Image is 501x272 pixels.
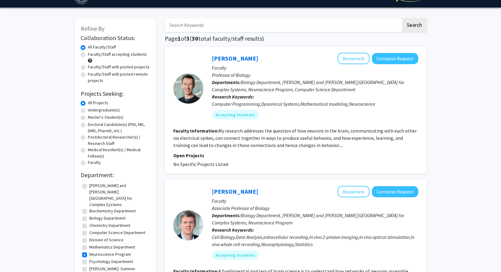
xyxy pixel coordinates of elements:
p: Professor of Biology [212,71,418,79]
label: Undergraduate(s) [88,107,120,113]
b: Departments: [212,212,241,218]
label: Doctoral Candidate(s) (PhD, MD, DMD, PharmD, etc.) [88,121,150,134]
button: Search [402,18,427,32]
label: Biochemistry Department [89,208,136,214]
b: Faculty Information: [173,128,218,134]
a: [PERSON_NAME] [212,188,258,195]
button: Add Paul Miller to Bookmarks [338,53,370,64]
label: Mathematics Department [89,244,135,250]
h2: Collaboration Status: [81,34,150,42]
label: All Faculty/Staff [88,44,116,50]
div: Cell Biology,Data Analysis,extracellular recording,In vivo 2-photon imaging,In vivo optical stimu... [212,233,418,248]
span: Biology Department, [PERSON_NAME] and [PERSON_NAME][GEOGRAPHIC_DATA] for Complex Systems, Neurosc... [212,212,404,226]
span: 1 [178,35,181,42]
h1: Page of ( total faculty/staff results) [165,35,427,42]
label: Computer Science Department [89,230,145,236]
p: Faculty [212,197,418,205]
button: Compose Request to Stephen Van Hooser [372,186,418,197]
iframe: Chat [5,245,26,267]
label: Medical Resident(s) / Medical Fellow(s) [88,147,150,159]
span: 3 [186,35,190,42]
a: [PERSON_NAME] [212,55,258,62]
label: Neuroscience Program [89,251,131,258]
label: Faculty [88,159,101,166]
label: Biology Department [89,215,125,221]
h2: Department: [81,171,150,179]
label: [PERSON_NAME] and [PERSON_NAME][GEOGRAPHIC_DATA] for Complex Systems [89,183,148,208]
b: Research Keywords: [212,94,254,100]
label: Faculty/Staff accepting students [88,51,147,58]
label: Postdoctoral Researcher(s) / Research Staff [88,134,150,147]
button: Compose Request to Paul Miller [372,53,418,64]
h2: Projects Seeking: [81,90,150,97]
span: No Specific Projects Listed [173,161,228,167]
label: All Projects [88,100,108,106]
label: Master's Student(s) [88,114,123,120]
span: 30 [192,35,198,42]
label: Faculty/Staff with posted remote projects [88,71,150,84]
fg-read-more: My research addresses the question of how neurons in the brain, communicating with each other via... [173,128,417,148]
label: Psychology Department [89,258,133,265]
p: Faculty [212,64,418,71]
b: Research Keywords: [212,227,254,233]
p: Associate Professor of Biology [212,205,418,212]
div: Computer Programming,Dynamical Systems,Mathematical modeling,Neuroscience [212,100,418,108]
p: Open Projects [173,152,418,159]
label: Faculty/Staff with posted projects [88,64,150,70]
b: Departments: [212,79,241,85]
mat-chip: Accepting Students [212,250,259,260]
span: Refine By [81,25,104,32]
button: Add Stephen Van Hooser to Bookmarks [338,186,370,197]
span: Biology Department, [PERSON_NAME] and [PERSON_NAME][GEOGRAPHIC_DATA] for Complex Systems, Neurosc... [212,79,404,92]
input: Search Keywords [165,18,401,32]
mat-chip: Accepting Students [212,110,259,120]
label: Division of Science [89,237,123,243]
label: Chemistry Department [89,222,130,229]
